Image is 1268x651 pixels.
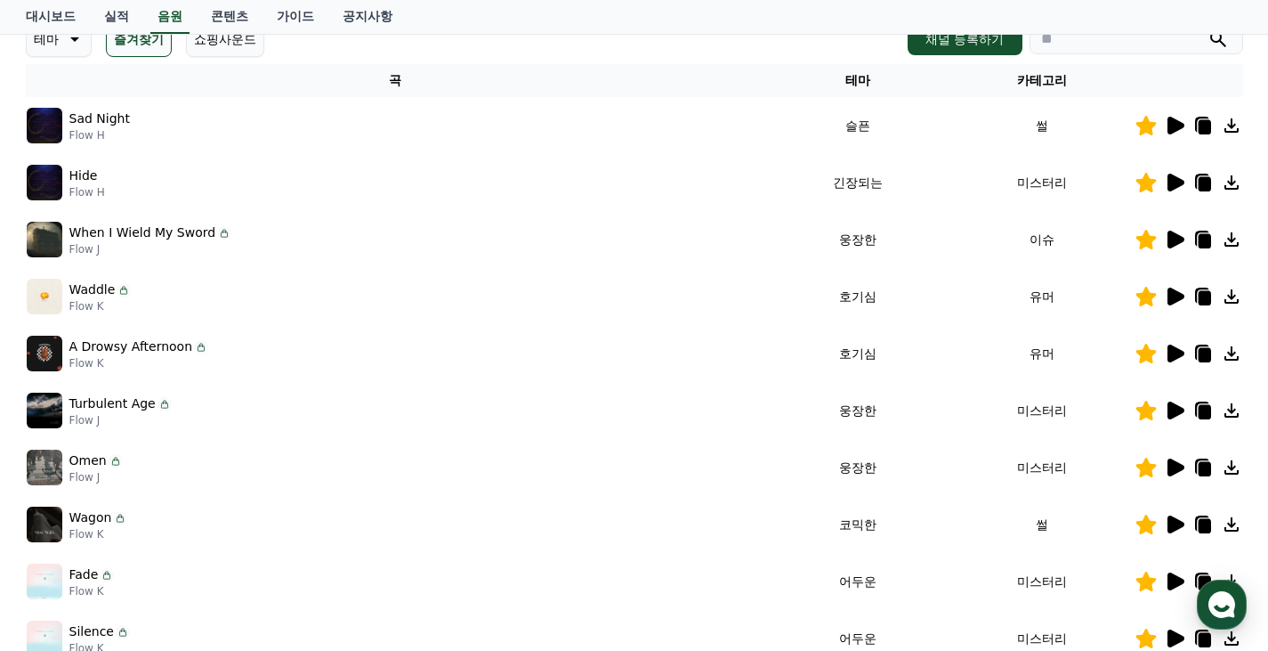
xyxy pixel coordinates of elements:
[69,281,116,299] p: Waddle
[34,27,59,52] p: 테마
[69,338,193,356] p: A Drowsy Afternoon
[5,503,117,548] a: 홈
[765,268,949,325] td: 호기심
[908,23,1022,55] button: 채널 등록하기
[69,527,128,541] p: Flow K
[765,64,949,97] th: 테마
[163,531,184,545] span: 대화
[27,336,62,371] img: music
[949,268,1134,325] td: 유머
[765,439,949,496] td: 웅장한
[27,222,62,257] img: music
[27,450,62,485] img: music
[69,128,130,142] p: Flow H
[765,382,949,439] td: 웅장한
[69,356,209,370] p: Flow K
[26,64,765,97] th: 곡
[69,242,232,256] p: Flow J
[69,452,107,470] p: Omen
[949,154,1134,211] td: 미스터리
[275,530,296,544] span: 설정
[117,503,230,548] a: 대화
[949,382,1134,439] td: 미스터리
[69,167,98,185] p: Hide
[765,496,949,553] td: 코믹한
[69,110,130,128] p: Sad Night
[69,395,156,413] p: Turbulent Age
[949,553,1134,610] td: 미스터리
[56,530,67,544] span: 홈
[69,509,112,527] p: Wagon
[765,211,949,268] td: 웅장한
[765,325,949,382] td: 호기심
[949,97,1134,154] td: 썰
[949,64,1134,97] th: 카테고리
[69,413,172,427] p: Flow J
[27,564,62,599] img: music
[106,21,172,57] button: 즐겨찾기
[69,584,115,598] p: Flow K
[26,21,92,57] button: 테마
[949,211,1134,268] td: 이슈
[69,224,216,242] p: When I Wield My Sword
[27,393,62,428] img: music
[949,325,1134,382] td: 유머
[69,299,132,313] p: Flow K
[69,566,99,584] p: Fade
[69,185,105,199] p: Flow H
[69,470,123,484] p: Flow J
[69,623,114,641] p: Silence
[27,165,62,200] img: music
[230,503,342,548] a: 설정
[949,439,1134,496] td: 미스터리
[949,496,1134,553] td: 썰
[27,279,62,314] img: music
[765,553,949,610] td: 어두운
[765,154,949,211] td: 긴장되는
[765,97,949,154] td: 슬픈
[186,21,264,57] button: 쇼핑사운드
[27,507,62,542] img: music
[27,108,62,143] img: music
